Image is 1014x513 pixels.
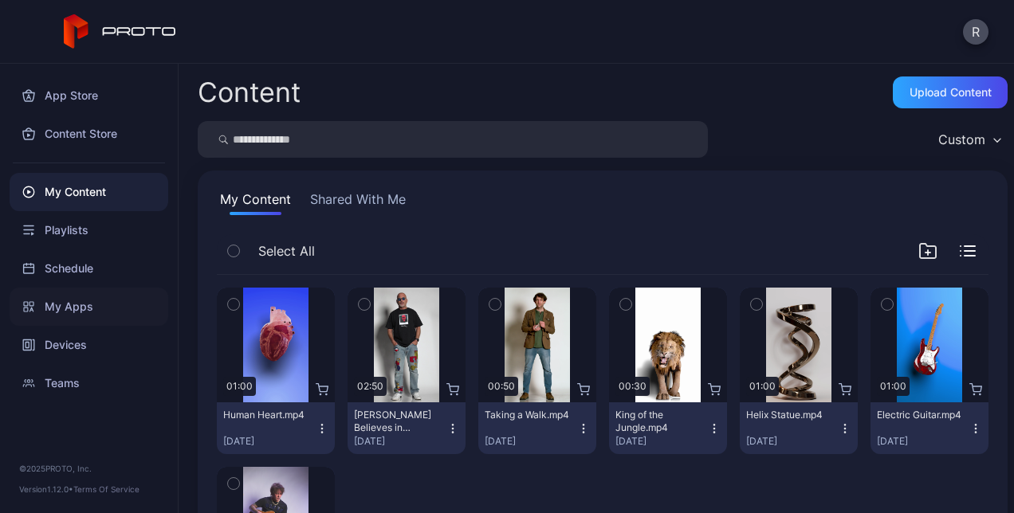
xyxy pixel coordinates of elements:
button: R [963,19,988,45]
div: Helix Statue.mp4 [746,409,834,421]
span: Select All [258,241,315,260]
div: Taking a Walk.mp4 [485,409,572,421]
button: Custom [930,121,1008,158]
div: [DATE] [877,435,969,448]
div: [DATE] [223,435,316,448]
div: King of the Jungle.mp4 [615,409,703,434]
div: Howie Mandel Believes in Proto.mp4 [354,409,442,434]
a: Content Store [10,115,168,153]
a: My Apps [10,288,168,326]
div: Upload Content [910,86,992,99]
button: Helix Statue.mp4[DATE] [740,402,858,454]
button: My Content [217,190,294,215]
div: Content [198,79,301,106]
div: Custom [938,131,985,147]
a: Terms Of Service [73,484,140,494]
button: Taking a Walk.mp4[DATE] [478,402,596,454]
a: Schedule [10,249,168,288]
a: Devices [10,326,168,364]
a: My Content [10,173,168,211]
span: Version 1.12.0 • [19,484,73,494]
button: Human Heart.mp4[DATE] [217,402,335,454]
button: King of the Jungle.mp4[DATE] [609,402,727,454]
a: Playlists [10,211,168,249]
button: Shared With Me [307,190,409,215]
div: [DATE] [354,435,446,448]
div: [DATE] [615,435,708,448]
div: [DATE] [485,435,577,448]
div: [DATE] [746,435,839,448]
div: Electric Guitar.mp4 [877,409,965,421]
a: App Store [10,76,168,115]
div: Human Heart.mp4 [223,409,311,421]
a: Teams [10,364,168,402]
button: Upload Content [893,76,1008,108]
button: [PERSON_NAME] Believes in Proto.mp4[DATE] [348,402,466,454]
button: Electric Guitar.mp4[DATE] [871,402,988,454]
div: © 2025 PROTO, Inc. [19,462,159,475]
